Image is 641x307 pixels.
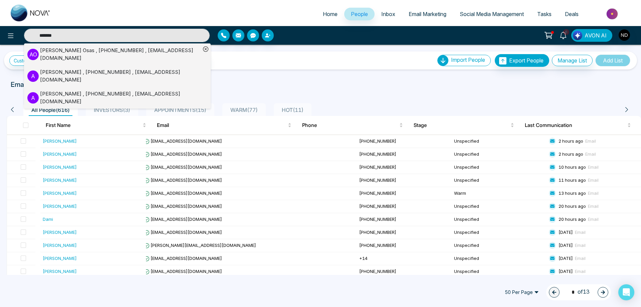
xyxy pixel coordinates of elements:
[451,265,546,278] td: Unspecified
[228,107,260,113] span: WARM ( 77 )
[359,256,368,261] span: +14
[144,216,222,222] span: [EMAIL_ADDRESS][DOMAIN_NAME]
[29,107,72,113] span: All People ( 616 )
[359,177,396,183] span: [PHONE_NUMBER]
[323,11,338,17] span: Home
[559,164,586,170] span: 10 hours ago
[509,57,544,64] span: Export People
[588,177,599,183] span: Email
[451,161,546,174] td: Unspecified
[451,174,546,187] td: Unspecified
[559,190,586,196] span: 13 hours ago
[414,121,509,129] span: Stage
[530,8,558,20] a: Tasks
[409,11,446,17] span: Email Marketing
[152,107,209,113] span: APPOINTMENTS ( 15 )
[40,90,201,105] div: [PERSON_NAME] , [PHONE_NUMBER] , [EMAIL_ADDRESS][DOMAIN_NAME]
[144,229,222,235] span: [EMAIL_ADDRESS][DOMAIN_NAME]
[144,256,222,261] span: [EMAIL_ADDRESS][DOMAIN_NAME]
[359,229,396,235] span: [PHONE_NUMBER]
[43,242,77,249] div: [PERSON_NAME]
[144,151,222,157] span: [EMAIL_ADDRESS][DOMAIN_NAME]
[43,138,77,144] div: [PERSON_NAME]
[27,49,39,60] p: A O
[451,200,546,213] td: Unspecified
[585,138,596,144] span: Email
[27,92,39,104] p: A
[297,116,408,135] th: Phone
[565,11,579,17] span: Deals
[144,138,222,144] span: [EMAIL_ADDRESS][DOMAIN_NAME]
[559,216,586,222] span: 20 hours ago
[588,216,599,222] span: Email
[588,164,599,170] span: Email
[563,29,569,35] span: 6
[619,29,630,41] img: User Avatar
[359,138,396,144] span: [PHONE_NUMBER]
[351,11,368,17] span: People
[144,243,256,248] span: [PERSON_NAME][EMAIL_ADDRESS][DOMAIN_NAME]
[451,213,546,226] td: Unspecified
[359,203,396,209] span: [PHONE_NUMBER]
[559,177,586,183] span: 11 hours ago
[559,256,573,261] span: [DATE]
[585,31,607,39] span: AVON AI
[559,229,573,235] span: [DATE]
[559,243,573,248] span: [DATE]
[144,190,222,196] span: [EMAIL_ADDRESS][DOMAIN_NAME]
[316,8,344,20] a: Home
[359,164,396,170] span: [PHONE_NUMBER]
[144,177,222,183] span: [EMAIL_ADDRESS][DOMAIN_NAME]
[525,121,626,129] span: Last Communication
[588,190,599,196] span: Email
[460,11,524,17] span: Social Media Management
[559,269,573,274] span: [DATE]
[359,216,396,222] span: [PHONE_NUMBER]
[43,268,77,275] div: [PERSON_NAME]
[40,68,201,84] div: [PERSON_NAME] , [PHONE_NUMBER] , [EMAIL_ADDRESS][DOMAIN_NAME]
[451,226,546,239] td: Unspecified
[519,116,641,135] th: Last Communication
[552,55,593,66] button: Manage List
[344,8,375,20] a: People
[43,151,77,157] div: [PERSON_NAME]
[144,269,222,274] span: [EMAIL_ADDRESS][DOMAIN_NAME]
[500,287,544,298] span: 50 Per Page
[575,243,586,248] span: Email
[46,121,141,129] span: First Name
[375,8,402,20] a: Inbox
[451,252,546,265] td: Unspecified
[453,8,530,20] a: Social Media Management
[451,56,485,63] span: Import People
[302,121,398,129] span: Phone
[43,216,53,222] div: Dami
[559,151,583,157] span: 2 hours ago
[43,203,77,209] div: [PERSON_NAME]
[40,116,152,135] th: First Name
[588,203,599,209] span: Email
[537,11,552,17] span: Tasks
[575,269,586,274] span: Email
[91,107,133,113] span: INVESTORS ( 3 )
[152,116,297,135] th: Email
[451,239,546,252] td: Unspecified
[40,47,201,62] div: [PERSON_NAME] Osas , [PHONE_NUMBER] , [EMAIL_ADDRESS][DOMAIN_NAME]
[359,269,396,274] span: [PHONE_NUMBER]
[559,203,586,209] span: 20 hours ago
[157,121,286,129] span: Email
[11,5,51,21] img: Nova CRM Logo
[9,55,56,66] a: Custom Filter
[144,164,222,170] span: [EMAIL_ADDRESS][DOMAIN_NAME]
[402,8,453,20] a: Email Marketing
[359,190,396,196] span: [PHONE_NUMBER]
[43,190,77,196] div: [PERSON_NAME]
[27,70,39,82] p: A
[43,164,77,170] div: [PERSON_NAME]
[279,107,306,113] span: HOT ( 11 )
[359,151,396,157] span: [PHONE_NUMBER]
[571,29,612,42] button: AVON AI
[408,116,519,135] th: Stage
[43,229,77,236] div: [PERSON_NAME]
[359,243,396,248] span: [PHONE_NUMBER]
[381,11,395,17] span: Inbox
